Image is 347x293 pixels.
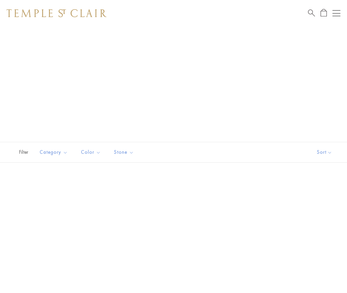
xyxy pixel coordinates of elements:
[308,9,315,17] a: Search
[7,9,106,17] img: Temple St. Clair
[321,9,327,17] a: Open Shopping Bag
[78,148,106,156] span: Color
[332,9,340,17] button: Open navigation
[36,148,73,156] span: Category
[302,142,347,162] button: Show sort by
[111,148,139,156] span: Stone
[35,145,73,160] button: Category
[109,145,139,160] button: Stone
[76,145,106,160] button: Color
